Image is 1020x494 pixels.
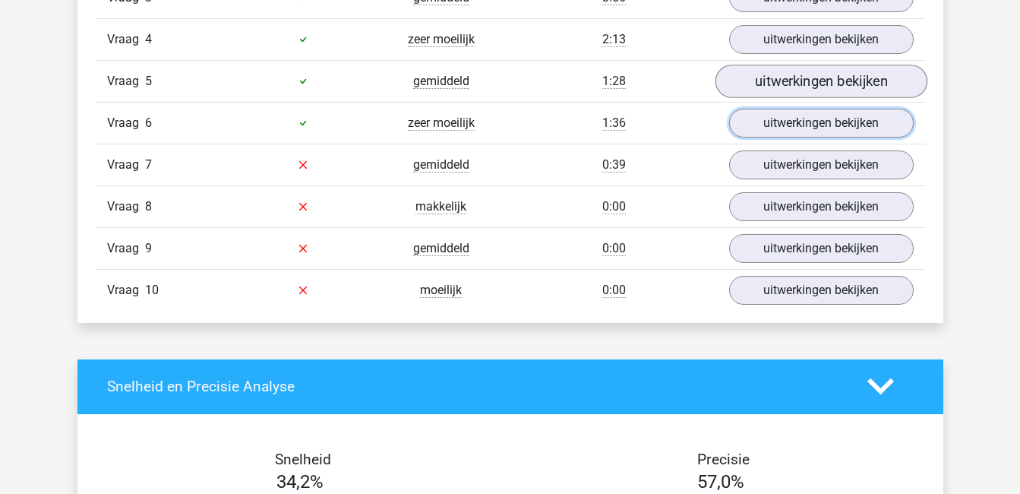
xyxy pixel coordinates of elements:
span: 0:39 [602,157,626,173]
span: 0:00 [602,241,626,256]
span: 2:13 [602,32,626,47]
span: 10 [145,283,159,297]
span: 1:28 [602,74,626,89]
span: makkelijk [415,199,466,214]
span: 1:36 [602,116,626,131]
span: 34,2% [276,471,324,492]
span: Vraag [107,114,145,132]
span: Vraag [107,198,145,216]
span: gemiddeld [413,157,469,173]
span: Vraag [107,72,145,90]
span: 7 [145,157,152,172]
span: 5 [145,74,152,88]
span: gemiddeld [413,74,469,89]
span: 4 [145,32,152,46]
h4: Precisie [528,451,920,468]
a: uitwerkingen bekijken [729,109,914,138]
span: moeilijk [420,283,462,298]
a: uitwerkingen bekijken [729,234,914,263]
span: 57,0% [697,471,744,492]
span: zeer moeilijk [408,32,475,47]
h4: Snelheid en Precisie Analyse [107,378,845,395]
span: 9 [145,241,152,255]
span: Vraag [107,156,145,174]
span: zeer moeilijk [408,116,475,131]
a: uitwerkingen bekijken [729,276,914,305]
a: uitwerkingen bekijken [715,65,927,98]
span: gemiddeld [413,241,469,256]
h4: Snelheid [107,451,499,468]
a: uitwerkingen bekijken [729,25,914,54]
a: uitwerkingen bekijken [729,150,914,179]
a: uitwerkingen bekijken [729,192,914,221]
span: 0:00 [602,283,626,298]
span: 6 [145,116,152,130]
span: Vraag [107,30,145,49]
span: Vraag [107,281,145,299]
span: Vraag [107,239,145,258]
span: 0:00 [602,199,626,214]
span: 8 [145,199,152,214]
